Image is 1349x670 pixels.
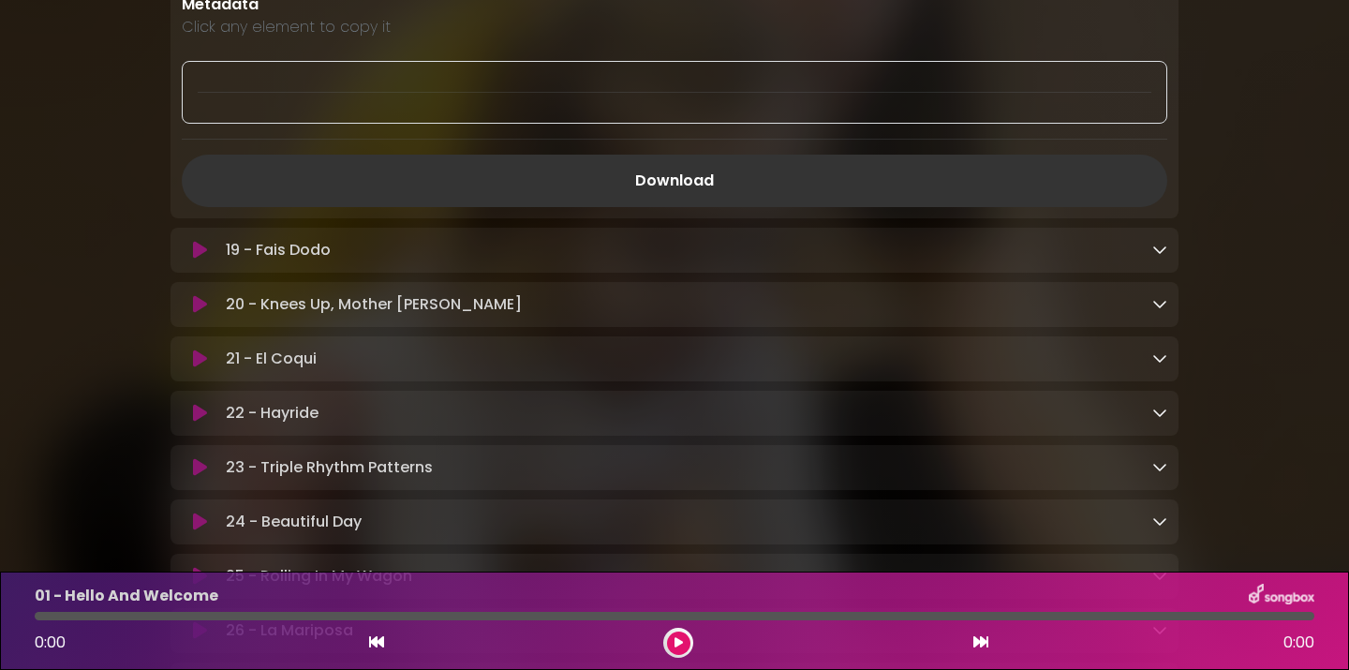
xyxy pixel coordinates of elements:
[1283,632,1314,654] span: 0:00
[226,348,317,370] p: 21 - El Coqui
[226,456,433,479] p: 23 - Triple Rhythm Patterns
[35,632,66,653] span: 0:00
[182,16,1167,38] p: Click any element to copy it
[226,239,331,261] p: 19 - Fais Dodo
[226,511,362,533] p: 24 - Beautiful Day
[1249,584,1314,608] img: songbox-logo-white.png
[226,293,522,316] p: 20 - Knees Up, Mother [PERSON_NAME]
[182,155,1167,207] a: Download
[35,585,218,607] p: 01 - Hello And Welcome
[226,565,412,588] p: 25 - Rolling In My Wagon
[226,402,319,424] p: 22 - Hayride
